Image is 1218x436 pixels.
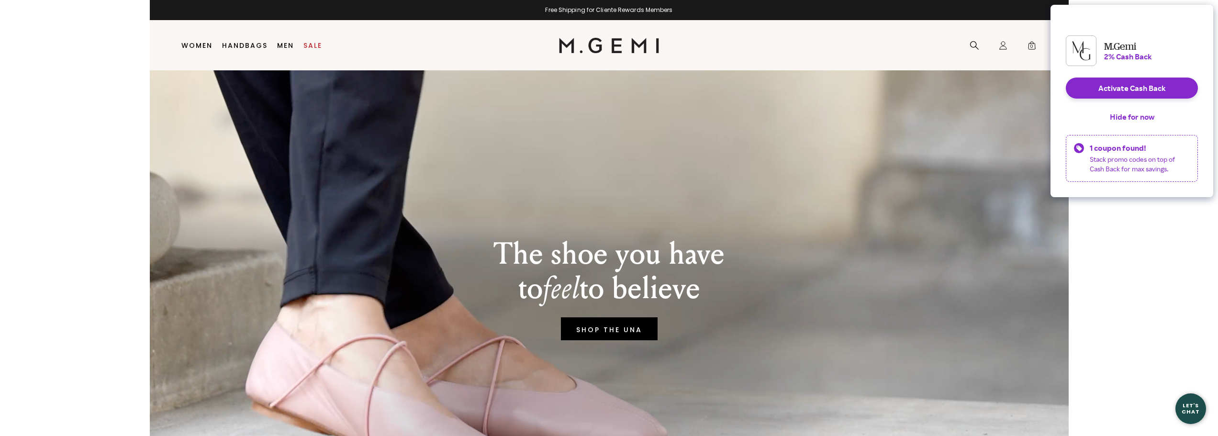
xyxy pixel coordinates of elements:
[181,42,212,49] a: Women
[222,42,268,49] a: Handbags
[1175,402,1206,414] div: Let's Chat
[277,42,294,49] a: Men
[493,237,725,271] p: The shoe you have
[1027,43,1037,52] span: 0
[150,6,1069,14] div: Free Shipping for Cliente Rewards Members
[543,270,580,307] em: feel
[559,38,659,53] img: M.Gemi
[493,271,725,306] p: to to believe
[303,42,322,49] a: Sale
[561,317,658,340] a: SHOP THE UNA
